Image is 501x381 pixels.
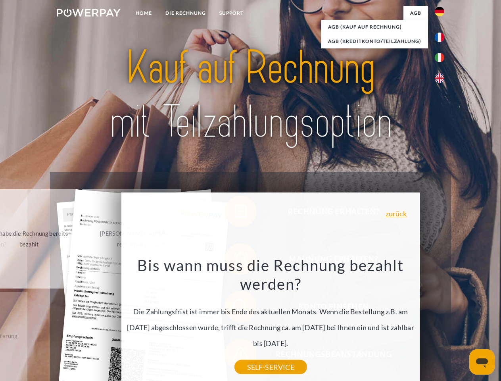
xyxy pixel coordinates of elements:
a: agb [403,6,428,20]
div: [PERSON_NAME] wurde retourniert [87,228,176,250]
img: de [435,7,444,16]
a: AGB (Kreditkonto/Teilzahlung) [321,34,428,48]
img: fr [435,33,444,42]
a: Home [129,6,159,20]
a: AGB (Kauf auf Rechnung) [321,20,428,34]
h3: Bis wann muss die Rechnung bezahlt werden? [126,256,415,294]
img: title-powerpay_de.svg [76,38,425,152]
a: SUPPORT [213,6,250,20]
img: logo-powerpay-white.svg [57,9,121,17]
img: it [435,53,444,62]
iframe: Schaltfläche zum Öffnen des Messaging-Fensters [469,349,495,375]
a: SELF-SERVICE [234,360,307,374]
img: en [435,73,444,83]
a: zurück [386,210,407,217]
div: Die Zahlungsfrist ist immer bis Ende des aktuellen Monats. Wenn die Bestellung z.B. am [DATE] abg... [126,256,415,367]
a: DIE RECHNUNG [159,6,213,20]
